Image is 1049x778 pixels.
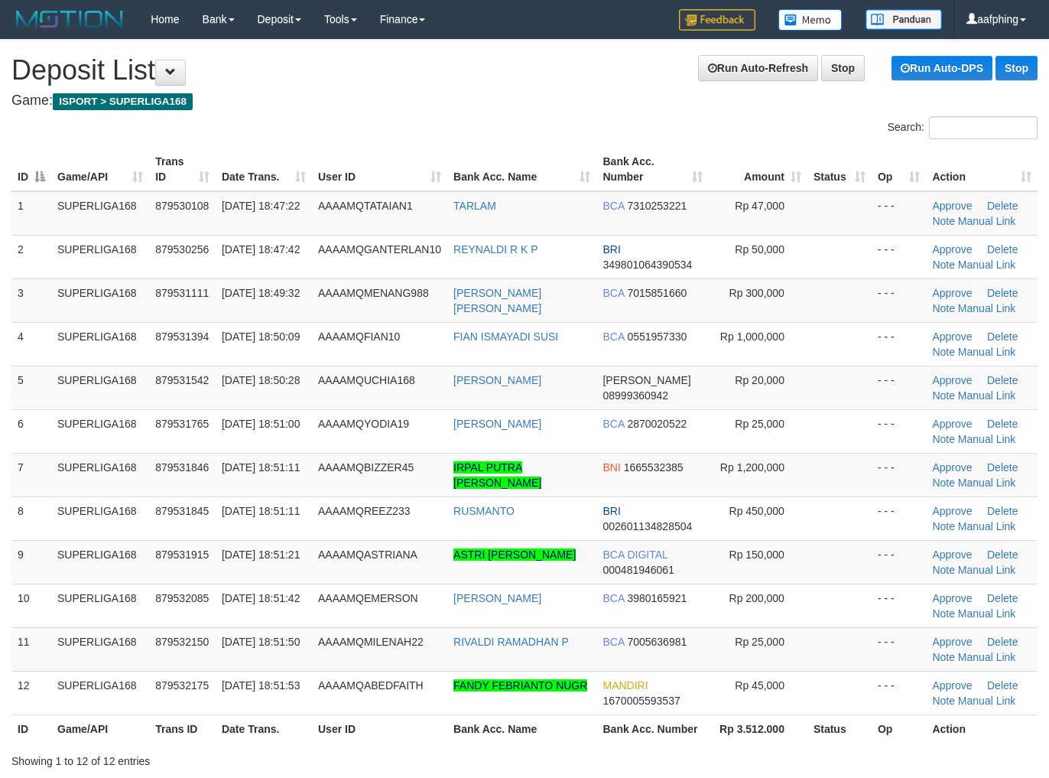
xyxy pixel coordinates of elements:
a: Stop [821,55,865,81]
a: Manual Link [958,520,1016,532]
td: - - - [872,540,927,584]
td: - - - [872,278,927,322]
a: TARLAM [453,200,496,212]
span: [DATE] 18:51:11 [222,505,300,517]
th: ID [11,715,51,743]
span: Copy 2870020522 to clipboard [627,418,687,430]
a: Manual Link [958,695,1016,707]
span: Copy 08999360942 to clipboard [602,389,668,402]
span: Rp 50,000 [735,243,784,256]
span: Rp 25,000 [735,418,784,430]
span: AAAAMQEMERSON [318,592,418,604]
a: Delete [987,549,1018,561]
a: Note [932,302,955,314]
span: BRI [602,243,620,256]
a: Manual Link [958,651,1016,663]
span: AAAAMQREEZ233 [318,505,411,517]
div: Showing 1 to 12 of 12 entries [11,747,426,769]
a: Approve [932,592,972,604]
a: Note [932,520,955,532]
span: Rp 200,000 [729,592,784,604]
span: AAAAMQFIAN10 [318,330,400,343]
a: Manual Link [958,259,1016,271]
td: SUPERLIGA168 [51,540,149,584]
a: Note [932,651,955,663]
span: 879532175 [155,679,209,692]
a: Approve [932,418,972,430]
td: SUPERLIGA168 [51,671,149,715]
a: Note [932,389,955,402]
span: AAAAMQMILENAH22 [318,636,424,648]
td: SUPERLIGA168 [51,584,149,627]
a: Approve [932,243,972,256]
a: Approve [932,549,972,561]
th: Rp 3.512.000 [709,715,807,743]
a: REYNALDI R K P [453,243,537,256]
a: Approve [932,287,972,299]
td: 8 [11,496,51,540]
a: RUSMANTO [453,505,515,517]
a: Run Auto-Refresh [698,55,818,81]
span: MANDIRI [602,679,648,692]
td: 1 [11,191,51,236]
a: Approve [932,330,972,343]
span: AAAAMQMENANG988 [318,287,429,299]
a: Manual Link [958,215,1016,227]
td: 6 [11,409,51,453]
span: BCA [602,200,624,212]
td: 3 [11,278,51,322]
a: Delete [987,287,1018,299]
td: - - - [872,366,927,409]
a: Delete [987,200,1018,212]
a: FIAN ISMAYADI SUSI [453,330,558,343]
a: Delete [987,243,1018,256]
a: Run Auto-DPS [891,56,992,80]
span: [DATE] 18:51:50 [222,636,300,648]
span: 879531765 [155,418,209,430]
span: [DATE] 18:51:53 [222,679,300,692]
a: [PERSON_NAME] [453,418,541,430]
td: - - - [872,322,927,366]
img: panduan.png [866,9,942,30]
th: Game/API [51,715,149,743]
span: [DATE] 18:50:09 [222,330,300,343]
span: [DATE] 18:47:22 [222,200,300,212]
a: [PERSON_NAME] [PERSON_NAME] [453,287,541,314]
span: Rp 1,000,000 [720,330,784,343]
th: Date Trans. [216,715,312,743]
a: Note [932,259,955,271]
span: BCA [602,287,624,299]
th: Status [807,715,872,743]
span: AAAAMQUCHIA168 [318,374,415,386]
span: Copy 7310253221 to clipboard [627,200,687,212]
span: 879530256 [155,243,209,256]
td: - - - [872,235,927,278]
span: 879532150 [155,636,209,648]
td: - - - [872,453,927,496]
span: AAAAMQBIZZER45 [318,461,414,474]
a: [PERSON_NAME] [453,592,541,604]
span: 879531111 [155,287,209,299]
td: SUPERLIGA168 [51,627,149,671]
a: Note [932,607,955,620]
a: Note [932,433,955,445]
a: Delete [987,418,1018,430]
span: [DATE] 18:51:11 [222,461,300,474]
th: Op [872,715,927,743]
th: Game/API: activate to sort column ascending [51,148,149,191]
img: Feedback.jpg [679,9,755,31]
a: Manual Link [958,302,1016,314]
td: - - - [872,409,927,453]
span: AAAAMQABEDFAITH [318,679,424,692]
th: Date Trans.: activate to sort column ascending [216,148,312,191]
td: SUPERLIGA168 [51,191,149,236]
span: AAAAMQASTRIANA [318,549,417,561]
span: Copy 1665532385 to clipboard [624,461,684,474]
a: Delete [987,636,1018,648]
h4: Game: [11,93,1038,109]
td: - - - [872,627,927,671]
a: ASTRI [PERSON_NAME] [453,549,576,561]
a: Approve [932,374,972,386]
th: Bank Acc. Name [447,715,596,743]
span: Rp 47,000 [735,200,784,212]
